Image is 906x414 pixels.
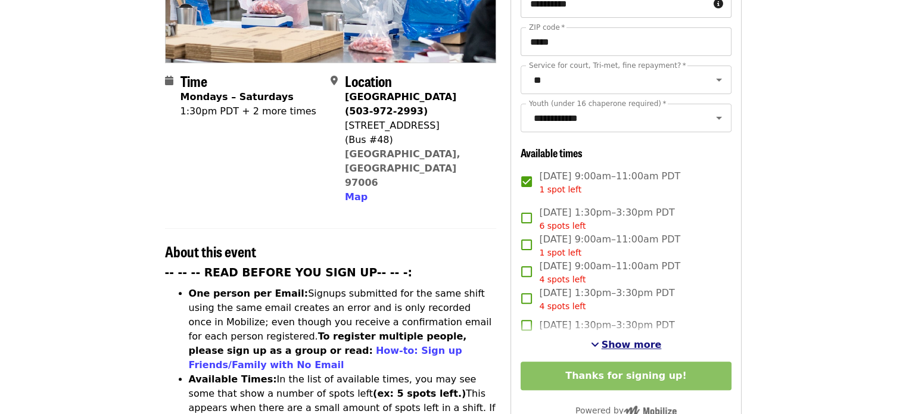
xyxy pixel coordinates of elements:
button: Thanks for signing up! [521,362,731,390]
a: How-to: Sign up Friends/Family with No Email [189,345,462,371]
span: [DATE] 9:00am–11:00am PDT [539,169,680,196]
strong: [GEOGRAPHIC_DATA] (503-972-2993) [345,91,456,117]
span: [DATE] 1:30pm–3:30pm PDT [539,318,674,332]
label: ZIP code [529,24,565,31]
button: Open [711,110,727,126]
li: Signups submitted for the same shift using the same email creates an error and is only recorded o... [189,287,497,372]
button: Map [345,190,368,204]
span: Location [345,70,392,91]
span: 6 spots left [539,221,586,231]
strong: (ex: 5 spots left.) [373,388,466,399]
span: [DATE] 1:30pm–3:30pm PDT [539,286,674,313]
div: 1:30pm PDT + 2 more times [180,104,316,119]
strong: -- -- -- READ BEFORE YOU SIGN UP-- -- -: [165,266,413,279]
span: [DATE] 9:00am–11:00am PDT [539,259,680,286]
span: Available times [521,145,583,160]
span: 4 spots left [539,275,586,284]
span: Show more [602,339,662,350]
button: See more timeslots [591,338,662,352]
span: Time [180,70,207,91]
strong: To register multiple people, please sign up as a group or read: [189,331,467,356]
label: Service for court, Tri-met, fine repayment? [529,62,686,69]
span: [DATE] 9:00am–11:00am PDT [539,232,680,259]
i: map-marker-alt icon [331,75,338,86]
div: [STREET_ADDRESS] [345,119,487,133]
strong: Mondays – Saturdays [180,91,294,102]
div: (Bus #48) [345,133,487,147]
button: Open [711,71,727,88]
span: About this event [165,241,256,262]
span: [DATE] 1:30pm–3:30pm PDT [539,206,674,232]
i: calendar icon [165,75,173,86]
span: Map [345,191,368,203]
span: 4 spots left [539,301,586,311]
span: 1 spot left [539,248,581,257]
strong: One person per Email: [189,288,309,299]
span: 1 spot left [539,185,581,194]
label: Youth (under 16 chaperone required) [529,100,666,107]
strong: Available Times: [189,373,277,385]
a: [GEOGRAPHIC_DATA], [GEOGRAPHIC_DATA] 97006 [345,148,460,188]
input: ZIP code [521,27,731,56]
